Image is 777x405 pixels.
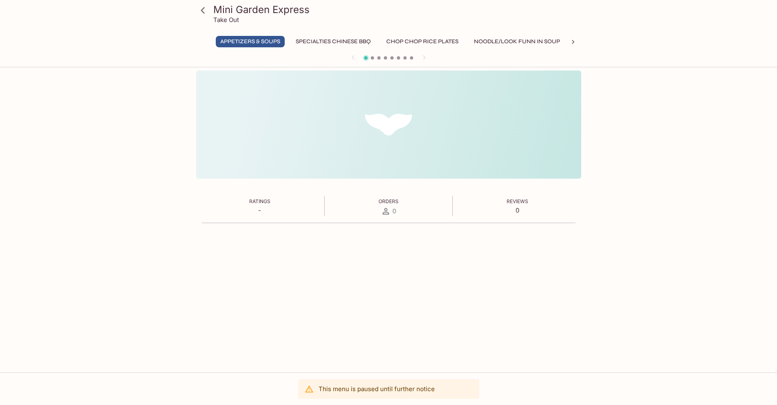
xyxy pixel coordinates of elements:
[216,36,285,47] button: Appetizers & Soups
[213,3,578,16] h3: Mini Garden Express
[291,36,375,47] button: Specialties Chinese BBQ
[392,207,396,215] span: 0
[379,198,398,204] span: Orders
[469,36,564,47] button: Noodle/Look Funn in Soup
[382,36,463,47] button: Chop Chop Rice Plates
[249,206,270,214] p: -
[507,198,528,204] span: Reviews
[319,385,435,393] p: This menu is paused until further notice
[249,198,270,204] span: Ratings
[213,16,239,24] p: Take Out
[507,206,528,214] p: 0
